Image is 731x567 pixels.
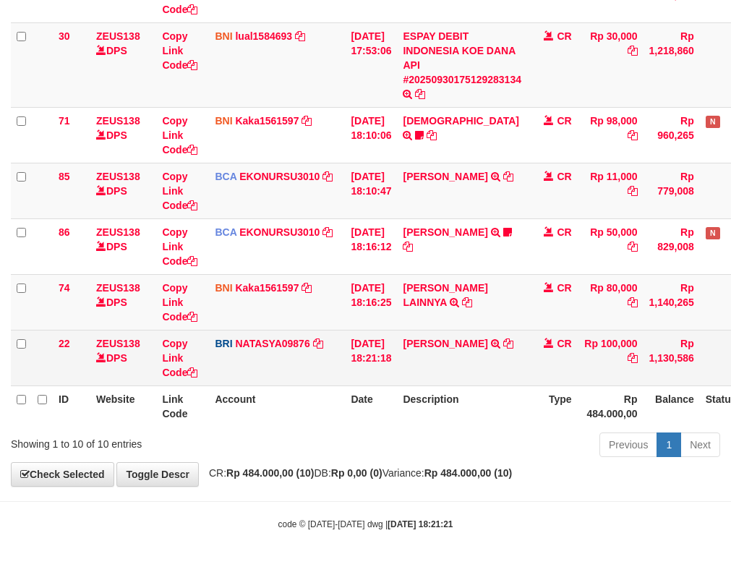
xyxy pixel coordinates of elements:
td: DPS [90,107,156,163]
a: Copy KHAIRUL ANWAR to clipboard [503,338,513,349]
td: [DATE] 18:16:25 [345,274,397,330]
span: 22 [59,338,70,349]
a: Copy Link Code [162,115,197,155]
a: Copy Link Code [162,226,197,267]
td: Rp 80,000 [578,274,644,330]
th: Description [397,385,527,427]
td: DPS [90,22,156,107]
span: 71 [59,115,70,127]
th: Link Code [156,385,209,427]
a: ZEUS138 [96,171,140,182]
span: BNI [215,115,232,127]
a: Copy Link Code [162,338,197,378]
a: ZEUS138 [96,282,140,294]
span: CR [557,171,571,182]
td: [DATE] 18:21:18 [345,330,397,385]
a: lual1584693 [235,30,292,42]
td: Rp 50,000 [578,218,644,274]
a: Kaka1561597 [235,282,299,294]
strong: [DATE] 18:21:21 [388,519,453,529]
span: 74 [59,282,70,294]
span: BCA [215,226,236,238]
span: CR [557,226,571,238]
td: Rp 98,000 [578,107,644,163]
td: [DATE] 18:16:12 [345,218,397,274]
td: DPS [90,274,156,330]
span: BCA [215,171,236,182]
span: Has Note [706,116,720,128]
a: Copy Kaka1561597 to clipboard [302,282,312,294]
a: Next [680,432,720,457]
a: Copy Link Code [162,30,197,71]
a: Toggle Descr [116,462,199,487]
span: BNI [215,282,232,294]
a: ESPAY DEBIT INDONESIA KOE DANA API #20250930175129283134 [403,30,521,85]
td: [DATE] 18:10:47 [345,163,397,218]
a: NATASYA09876 [235,338,309,349]
a: [DEMOGRAPHIC_DATA] [403,115,518,127]
td: DPS [90,163,156,218]
span: CR [557,338,571,349]
a: Kaka1561597 [235,115,299,127]
a: Copy Rp 11,000 to clipboard [628,185,638,197]
a: Copy SAMSUL to clipboard [427,129,437,141]
a: 1 [657,432,681,457]
small: code © [DATE]-[DATE] dwg | [278,519,453,529]
th: Website [90,385,156,427]
a: Copy ESPAY DEBIT INDONESIA KOE DANA API #20250930175129283134 to clipboard [415,88,425,100]
a: Check Selected [11,462,114,487]
th: Date [345,385,397,427]
a: Copy Link Code [162,171,197,211]
th: Rp 484.000,00 [578,385,644,427]
th: Balance [644,385,700,427]
span: CR: DB: Variance: [202,467,512,479]
a: Copy lual1584693 to clipboard [295,30,305,42]
span: 85 [59,171,70,182]
th: Account [209,385,345,427]
span: CR [557,115,571,127]
a: Copy Rp 100,000 to clipboard [628,352,638,364]
a: [PERSON_NAME] LAINNYA [403,282,487,308]
a: Copy Kaka1561597 to clipboard [302,115,312,127]
a: Copy Rp 98,000 to clipboard [628,129,638,141]
th: Type [527,385,578,427]
span: BNI [215,30,232,42]
a: [PERSON_NAME] [403,226,487,238]
td: [DATE] 17:53:06 [345,22,397,107]
a: Copy Rp 50,000 to clipboard [628,241,638,252]
span: 30 [59,30,70,42]
td: Rp 11,000 [578,163,644,218]
span: CR [557,282,571,294]
a: Previous [599,432,657,457]
a: Copy Rp 80,000 to clipboard [628,297,638,308]
td: DPS [90,218,156,274]
a: ZEUS138 [96,115,140,127]
span: Has Note [706,227,720,239]
a: ZEUS138 [96,226,140,238]
td: Rp 829,008 [644,218,700,274]
a: [PERSON_NAME] [403,171,487,182]
a: Copy Link Code [162,282,197,323]
span: CR [557,30,571,42]
a: Copy EKONURSU3010 to clipboard [322,226,333,238]
span: BRI [215,338,232,349]
td: Rp 1,218,860 [644,22,700,107]
a: [PERSON_NAME] [403,338,487,349]
a: ZEUS138 [96,30,140,42]
td: [DATE] 18:10:06 [345,107,397,163]
a: Copy ISMAIL to clipboard [503,171,513,182]
a: Copy NATASYA09876 to clipboard [313,338,323,349]
a: EKONURSU3010 [239,226,320,238]
td: Rp 1,140,265 [644,274,700,330]
strong: Rp 484.000,00 (10) [226,467,314,479]
strong: Rp 0,00 (0) [331,467,382,479]
td: Rp 779,008 [644,163,700,218]
a: Copy ANTON HEFRIA to clipboard [403,241,413,252]
td: Rp 30,000 [578,22,644,107]
td: Rp 960,265 [644,107,700,163]
a: Copy EKONURSU3010 to clipboard [322,171,333,182]
strong: Rp 484.000,00 (10) [424,467,512,479]
div: Showing 1 to 10 of 10 entries [11,431,294,451]
td: DPS [90,330,156,385]
span: 86 [59,226,70,238]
